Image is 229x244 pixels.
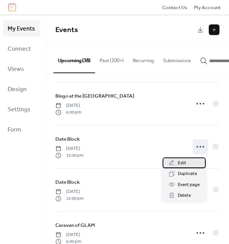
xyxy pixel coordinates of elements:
[178,192,191,199] span: Delete
[8,124,21,136] span: Form
[55,102,81,109] span: [DATE]
[162,3,187,11] a: Contact Us
[55,152,84,159] span: 12:00 pm
[55,23,78,37] span: Events
[178,159,186,167] span: Edit
[55,195,84,202] span: 12:00 pm
[55,92,134,100] a: Bingo at the [GEOGRAPHIC_DATA]
[3,40,40,57] a: Connect
[55,109,81,116] span: 6:00 pm
[8,23,35,35] span: My Events
[128,45,158,72] button: Recurring
[8,83,27,95] span: Design
[194,3,221,11] a: My Account
[55,188,84,195] span: [DATE]
[55,178,80,186] a: Date Block
[3,61,40,77] a: Views
[158,45,195,72] button: Submissions
[55,145,84,152] span: [DATE]
[8,3,16,11] img: logo
[3,121,40,138] a: Form
[95,45,128,72] button: Past (100+)
[194,4,221,11] span: My Account
[3,101,40,117] a: Settings
[178,181,200,189] span: Event page
[55,135,80,143] a: Date Block
[8,104,31,116] span: Settings
[53,45,95,73] button: Upcoming (38)
[162,4,187,11] span: Contact Us
[3,20,40,37] a: My Events
[8,43,31,55] span: Connect
[55,231,81,238] span: [DATE]
[55,221,95,230] a: Caravan of GLAM
[178,170,197,178] span: Duplicate
[3,81,40,97] a: Design
[8,63,24,75] span: Views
